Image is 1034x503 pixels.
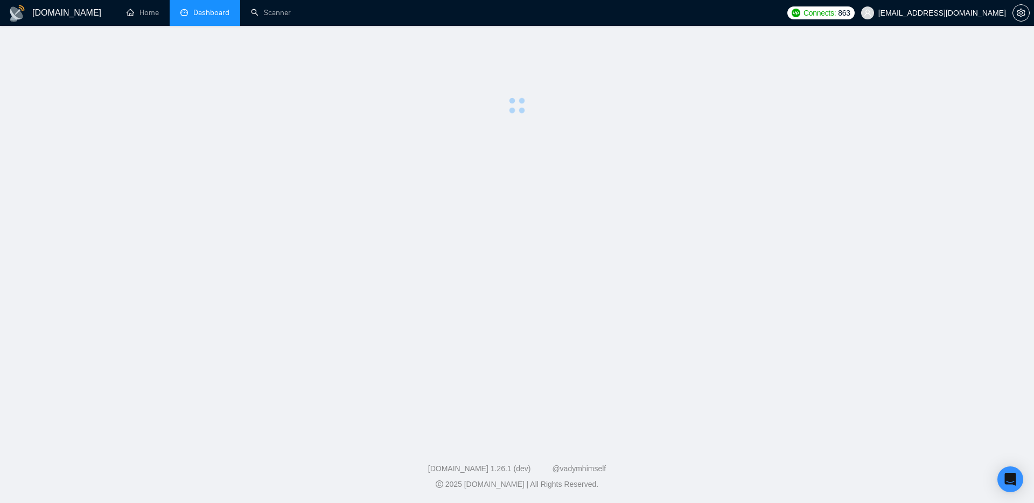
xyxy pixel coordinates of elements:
[1013,9,1029,17] span: setting
[804,7,836,19] span: Connects:
[792,9,800,17] img: upwork-logo.png
[9,479,1025,490] div: 2025 [DOMAIN_NAME] | All Rights Reserved.
[180,9,188,16] span: dashboard
[1012,4,1030,22] button: setting
[436,480,443,488] span: copyright
[428,464,531,473] a: [DOMAIN_NAME] 1.26.1 (dev)
[1012,9,1030,17] a: setting
[9,5,26,22] img: logo
[193,8,229,17] span: Dashboard
[864,9,871,17] span: user
[127,8,159,17] a: homeHome
[251,8,291,17] a: searchScanner
[997,466,1023,492] div: Open Intercom Messenger
[552,464,606,473] a: @vadymhimself
[838,7,850,19] span: 863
